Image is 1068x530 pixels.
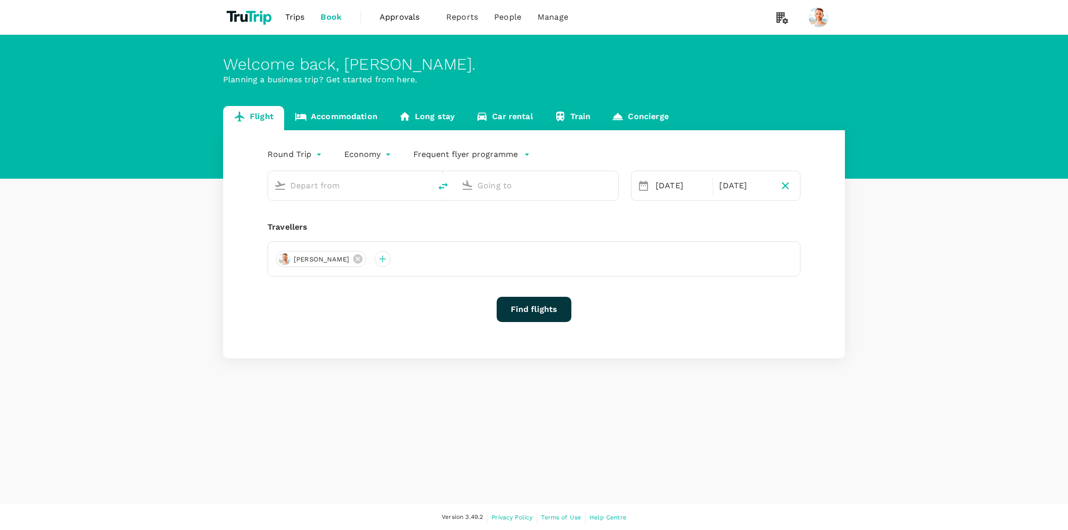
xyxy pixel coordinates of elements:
[492,512,532,523] a: Privacy Policy
[590,514,626,521] span: Help Centre
[611,184,613,186] button: Open
[590,512,626,523] a: Help Centre
[344,146,393,163] div: Economy
[276,251,366,267] div: [PERSON_NAME]
[223,106,284,130] a: Flight
[652,176,711,196] div: [DATE]
[321,11,342,23] span: Book
[492,514,532,521] span: Privacy Policy
[413,148,530,161] button: Frequent flyer programme
[284,106,388,130] a: Accommodation
[544,106,602,130] a: Train
[446,11,478,23] span: Reports
[424,184,426,186] button: Open
[380,11,430,23] span: Approvals
[809,7,829,27] img: Hugh Batley
[715,176,774,196] div: [DATE]
[388,106,465,130] a: Long stay
[538,11,568,23] span: Manage
[541,514,581,521] span: Terms of Use
[279,253,291,265] img: avatar-678e17833c148.png
[442,512,483,522] span: Version 3.49.2
[268,221,800,233] div: Travellers
[290,178,410,193] input: Depart from
[268,146,324,163] div: Round Trip
[223,6,277,28] img: TruTrip logo
[223,55,845,74] div: Welcome back , [PERSON_NAME] .
[288,254,355,264] span: [PERSON_NAME]
[465,106,544,130] a: Car rental
[477,178,597,193] input: Going to
[541,512,581,523] a: Terms of Use
[497,297,571,322] button: Find flights
[494,11,521,23] span: People
[413,148,518,161] p: Frequent flyer programme
[223,74,845,86] p: Planning a business trip? Get started from here.
[285,11,305,23] span: Trips
[601,106,679,130] a: Concierge
[431,174,455,198] button: delete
